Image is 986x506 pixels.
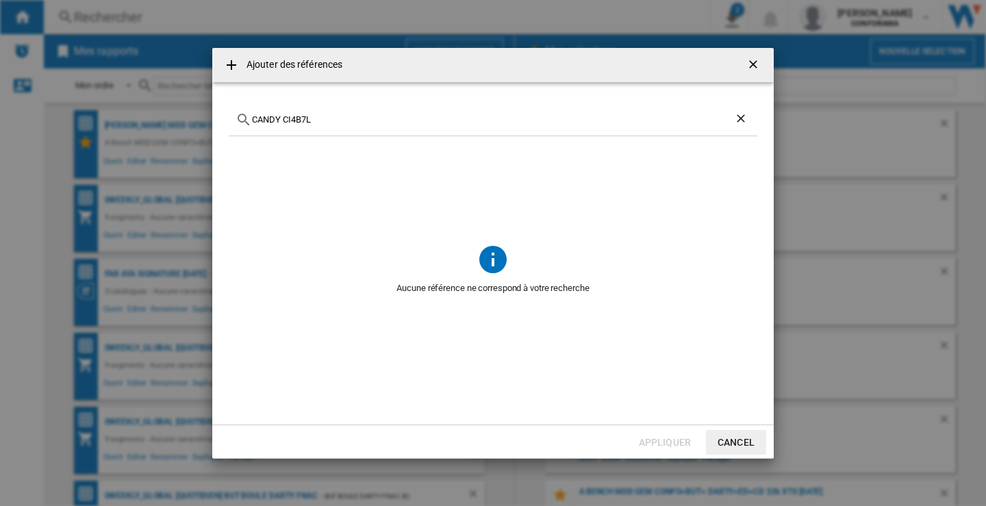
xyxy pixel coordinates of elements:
button: getI18NText('BUTTONS.CLOSE_DIALOG') [741,51,768,79]
button: Appliquer [635,430,695,455]
h4: Ajouter des références [240,58,342,72]
button: Cancel [706,430,766,455]
md-dialog: Ajouter des ... [212,48,774,459]
ng-md-icon: getI18NText('BUTTONS.CLOSE_DIALOG') [746,58,763,74]
input: Cherchez un produit [252,114,734,125]
span: Aucune référence ne correspond à votre recherche [229,275,757,301]
ng-md-icon: Effacer la recherche [734,112,750,128]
